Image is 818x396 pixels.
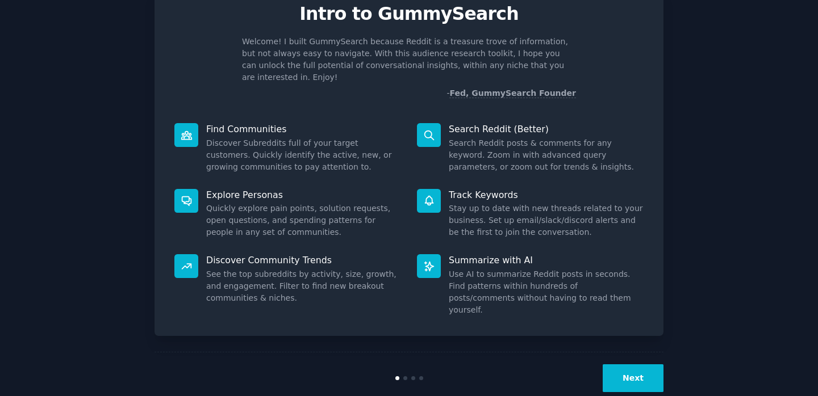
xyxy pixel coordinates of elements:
a: Fed, GummySearch Founder [449,89,576,98]
p: Discover Community Trends [206,254,401,266]
dd: Discover Subreddits full of your target customers. Quickly identify the active, new, or growing c... [206,137,401,173]
p: Intro to GummySearch [166,4,652,24]
p: Track Keywords [449,189,644,201]
dd: Use AI to summarize Reddit posts in seconds. Find patterns within hundreds of posts/comments with... [449,268,644,316]
p: Summarize with AI [449,254,644,266]
dd: Quickly explore pain points, solution requests, open questions, and spending patterns for people ... [206,203,401,238]
div: - [446,87,576,99]
dd: Search Reddit posts & comments for any keyword. Zoom in with advanced query parameters, or zoom o... [449,137,644,173]
p: Welcome! I built GummySearch because Reddit is a treasure trove of information, but not always ea... [242,36,576,83]
p: Explore Personas [206,189,401,201]
button: Next [603,364,663,392]
p: Find Communities [206,123,401,135]
p: Search Reddit (Better) [449,123,644,135]
dd: Stay up to date with new threads related to your business. Set up email/slack/discord alerts and ... [449,203,644,238]
dd: See the top subreddits by activity, size, growth, and engagement. Filter to find new breakout com... [206,268,401,304]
